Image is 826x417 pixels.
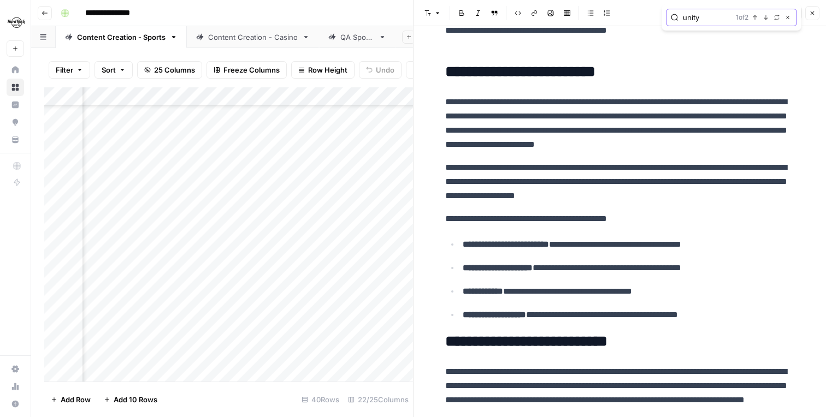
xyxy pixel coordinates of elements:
[223,64,280,75] span: Freeze Columns
[344,391,413,408] div: 22/25 Columns
[7,131,24,148] a: Your Data
[206,61,287,79] button: Freeze Columns
[683,12,731,23] input: Search
[340,32,374,43] div: QA Sports
[7,114,24,131] a: Opportunities
[308,64,347,75] span: Row Height
[319,26,396,48] a: QA Sports
[44,391,97,408] button: Add Row
[359,61,402,79] button: Undo
[137,61,202,79] button: 25 Columns
[7,96,24,114] a: Insights
[208,32,298,43] div: Content Creation - Casino
[114,394,157,405] span: Add 10 Rows
[97,391,164,408] button: Add 10 Rows
[7,360,24,378] a: Settings
[291,61,355,79] button: Row Height
[7,378,24,395] a: Usage
[7,79,24,96] a: Browse
[297,391,344,408] div: 40 Rows
[61,394,91,405] span: Add Row
[56,64,73,75] span: Filter
[376,64,394,75] span: Undo
[7,61,24,79] a: Home
[49,61,90,79] button: Filter
[7,13,26,32] img: Hard Rock Digital Logo
[7,395,24,413] button: Help + Support
[77,32,166,43] div: Content Creation - Sports
[95,61,133,79] button: Sort
[154,64,195,75] span: 25 Columns
[7,9,24,36] button: Workspace: Hard Rock Digital
[187,26,319,48] a: Content Creation - Casino
[56,26,187,48] a: Content Creation - Sports
[736,13,748,22] span: 1 of 2
[102,64,116,75] span: Sort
